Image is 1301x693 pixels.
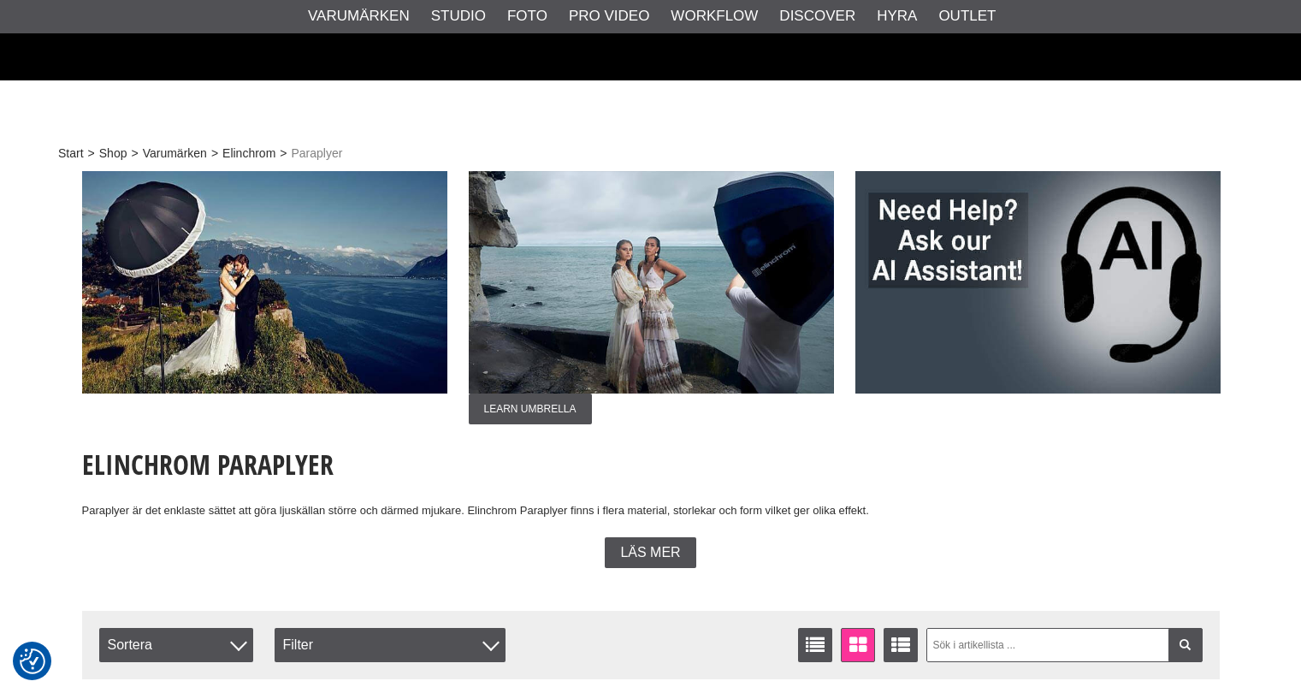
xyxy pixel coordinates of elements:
[671,5,758,27] a: Workflow
[841,628,875,662] a: Fönstervisning
[431,5,486,27] a: Studio
[211,145,218,163] span: >
[308,5,410,27] a: Varumärken
[569,5,649,27] a: Pro Video
[469,171,834,394] img: Annons:002 ban-elin-Umbrella-006.jpg
[58,145,84,163] a: Start
[99,628,253,662] span: Sortera
[1168,628,1203,662] a: Filtrera
[275,628,506,662] div: Filter
[884,628,918,662] a: Utökad listvisning
[926,628,1203,662] input: Sök i artikellista ...
[143,145,207,163] a: Varumärken
[469,171,834,424] a: Annons:002 ban-elin-Umbrella-006.jpgLearn Umbrella
[99,145,127,163] a: Shop
[280,145,287,163] span: >
[779,5,855,27] a: Discover
[855,171,1221,394] img: Annons:009 ban-elin-AIelin-eng.jpg
[82,446,1220,483] h1: Elinchrom Paraplyer
[82,171,447,394] img: Annons:001 ban-elin-Umbrella-005.jpg
[938,5,996,27] a: Outlet
[798,628,832,662] a: Listvisning
[20,646,45,677] button: Samtyckesinställningar
[507,5,547,27] a: Foto
[20,649,45,674] img: Revisit consent button
[877,5,917,27] a: Hyra
[292,145,343,163] span: Paraplyer
[131,145,138,163] span: >
[82,502,1220,520] p: Paraplyer är det enklaste sättet att göra ljuskällan större och därmed mjukare. Elinchrom Paraply...
[222,145,275,163] a: Elinchrom
[469,394,592,424] span: Learn Umbrella
[620,545,680,560] span: Läs mer
[88,145,95,163] span: >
